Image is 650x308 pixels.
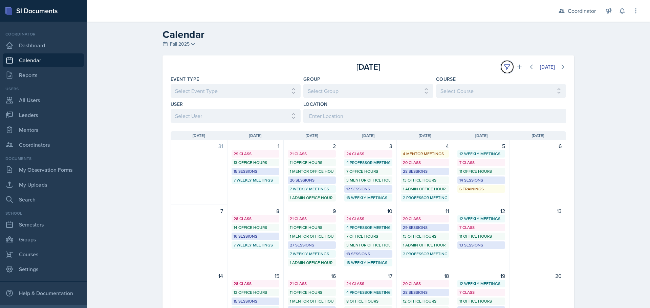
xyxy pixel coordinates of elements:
[3,138,84,151] a: Coordinators
[3,262,84,276] a: Settings
[459,151,503,157] div: 12 Weekly Meetings
[459,177,503,183] div: 14 Sessions
[401,142,449,150] div: 4
[303,76,321,82] label: Group
[3,193,84,206] a: Search
[303,109,566,123] input: Enter Location
[459,160,503,166] div: 7 Class
[290,186,334,192] div: 7 Weekly Meetings
[3,247,84,261] a: Courses
[3,233,84,246] a: Groups
[403,177,447,183] div: 13 Office Hours
[346,251,390,257] div: 13 Sessions
[232,272,280,280] div: 15
[234,224,278,231] div: 14 Office Hours
[171,76,199,82] label: Event Type
[288,207,336,215] div: 9
[459,298,503,304] div: 11 Office Hours
[3,108,84,122] a: Leaders
[290,160,334,166] div: 11 Office Hours
[536,61,559,73] button: [DATE]
[401,207,449,215] div: 11
[459,186,503,192] div: 6 Trainings
[3,123,84,137] a: Mentors
[540,64,555,70] div: [DATE]
[234,298,278,304] div: 15 Sessions
[403,298,447,304] div: 12 Office Hours
[290,281,334,287] div: 21 Class
[346,224,390,231] div: 4 Professor Meetings
[290,251,334,257] div: 7 Weekly Meetings
[457,272,505,280] div: 19
[3,210,84,216] div: School
[459,224,503,231] div: 7 Class
[3,178,84,191] a: My Uploads
[234,151,278,157] div: 29 Class
[403,168,447,174] div: 28 Sessions
[290,195,334,201] div: 1 Admin Office Hour
[162,28,574,41] h2: Calendar
[3,156,84,162] div: Documents
[3,218,84,231] a: Semesters
[290,168,334,174] div: 1 Mentor Office Hour
[346,281,390,287] div: 24 Class
[234,168,278,174] div: 15 Sessions
[175,272,223,280] div: 14
[171,101,183,108] label: User
[3,286,84,300] div: Help & Documentation
[403,251,447,257] div: 2 Professor Meetings
[436,76,456,82] label: Course
[459,281,503,287] div: 12 Weekly Meetings
[568,7,596,15] div: Coordinator
[344,207,392,215] div: 10
[290,242,334,248] div: 27 Sessions
[344,142,392,150] div: 3
[346,298,390,304] div: 8 Office Hours
[303,101,328,108] label: Location
[3,31,84,37] div: Coordinator
[403,281,447,287] div: 20 Class
[419,133,431,139] span: [DATE]
[459,289,503,295] div: 7 Class
[290,224,334,231] div: 11 Office Hours
[403,186,447,192] div: 1 Admin Office Hour
[3,53,84,67] a: Calendar
[346,242,390,248] div: 3 Mentor Office Hours
[459,168,503,174] div: 11 Office Hours
[532,133,544,139] span: [DATE]
[514,272,562,280] div: 20
[403,233,447,239] div: 13 Office Hours
[3,163,84,176] a: My Observation Forms
[175,142,223,150] div: 31
[459,233,503,239] div: 11 Office Hours
[306,133,318,139] span: [DATE]
[290,233,334,239] div: 1 Mentor Office Hour
[401,272,449,280] div: 18
[234,289,278,295] div: 13 Office Hours
[234,233,278,239] div: 16 Sessions
[403,242,447,248] div: 1 Admin Office Hour
[290,260,334,266] div: 1 Admin Office Hour
[346,195,390,201] div: 13 Weekly Meetings
[249,133,261,139] span: [DATE]
[346,160,390,166] div: 4 Professor Meetings
[346,177,390,183] div: 3 Mentor Office Hours
[346,216,390,222] div: 24 Class
[403,160,447,166] div: 20 Class
[175,207,223,215] div: 7
[344,272,392,280] div: 17
[457,207,505,215] div: 12
[346,260,390,266] div: 13 Weekly Meetings
[290,151,334,157] div: 21 Class
[346,289,390,295] div: 4 Professor Meetings
[288,142,336,150] div: 2
[3,86,84,92] div: Users
[457,142,505,150] div: 5
[514,142,562,150] div: 6
[234,160,278,166] div: 13 Office Hours
[232,142,280,150] div: 1
[459,216,503,222] div: 12 Weekly Meetings
[403,195,447,201] div: 2 Professor Meetings
[234,216,278,222] div: 28 Class
[234,242,278,248] div: 7 Weekly Meetings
